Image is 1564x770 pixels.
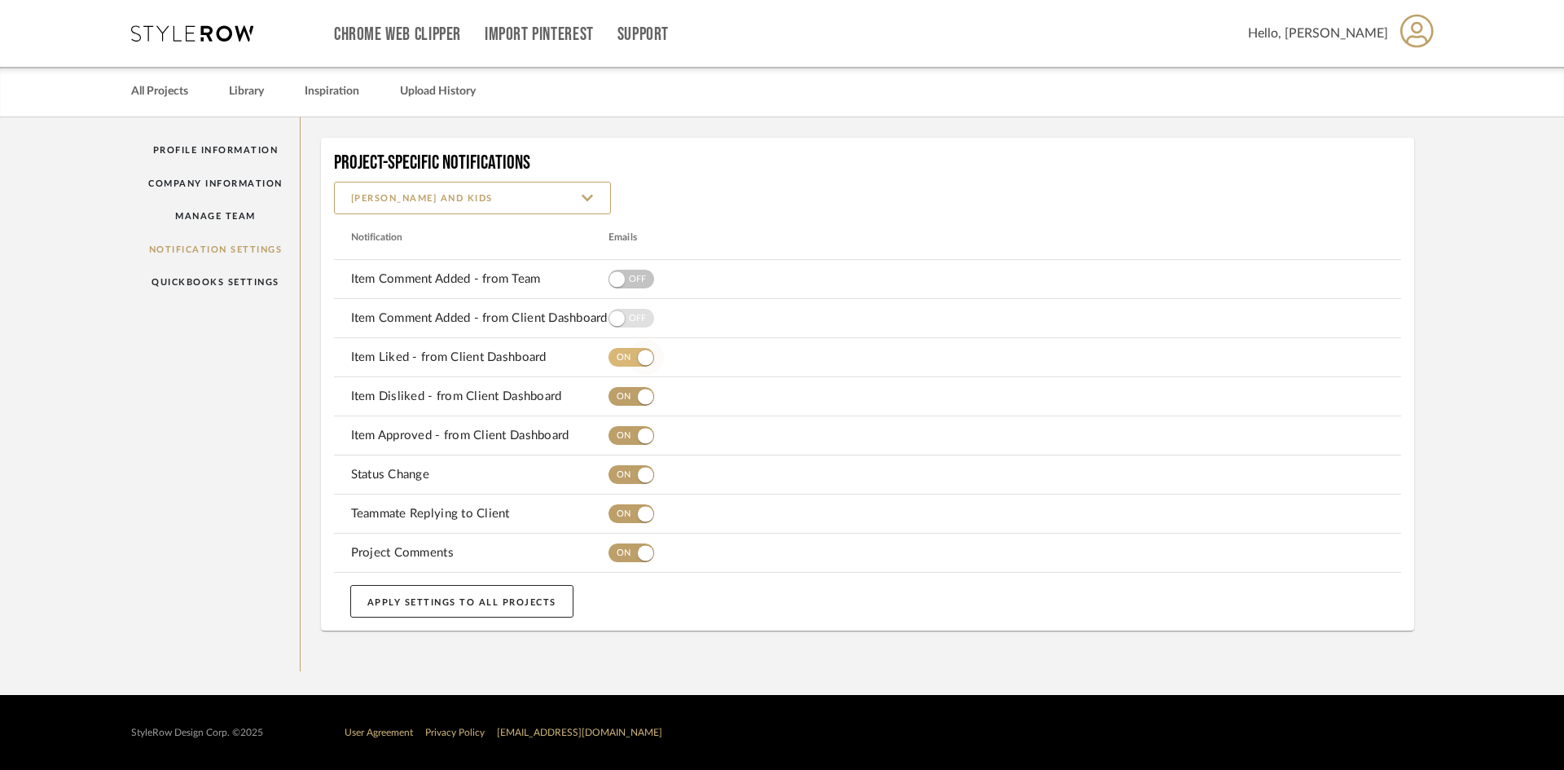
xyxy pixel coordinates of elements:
[1248,24,1388,43] span: Hello, [PERSON_NAME]
[332,389,609,405] td: Item Disliked - from Client Dashboard
[334,28,461,42] a: Chrome Web Clipper
[617,28,669,42] a: Support
[332,310,609,327] td: Item Comment Added - from Client Dashboard
[350,585,573,618] button: APPLY SETTINGS TO ALL PROJECTS
[345,728,413,737] a: User Agreement
[332,467,609,483] td: Status Change
[131,200,300,233] a: Manage Team
[334,151,1402,175] h4: Project-Specific Notifications
[305,81,359,103] a: Inspiration
[334,182,611,214] input: SELECT A PROJECT TO MANAGE NOTIFICATIONS
[131,134,300,167] a: Profile Information
[332,506,609,522] td: Teammate Replying to Client
[332,228,609,246] th: Notification
[131,81,188,103] a: All Projects
[497,728,662,737] a: [EMAIL_ADDRESS][DOMAIN_NAME]
[332,428,609,444] td: Item Approved - from Client Dashboard
[131,727,263,739] div: StyleRow Design Corp. ©2025
[425,728,485,737] a: Privacy Policy
[485,28,594,42] a: Import Pinterest
[131,167,300,200] a: Company Information
[608,228,886,246] th: Emails
[400,81,476,103] a: Upload History
[332,350,609,366] td: Item Liked - from Client Dashboard
[332,271,609,288] td: Item Comment Added - from Team
[131,266,300,299] a: QuickBooks Settings
[229,81,264,103] a: Library
[332,545,609,561] td: Project Comments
